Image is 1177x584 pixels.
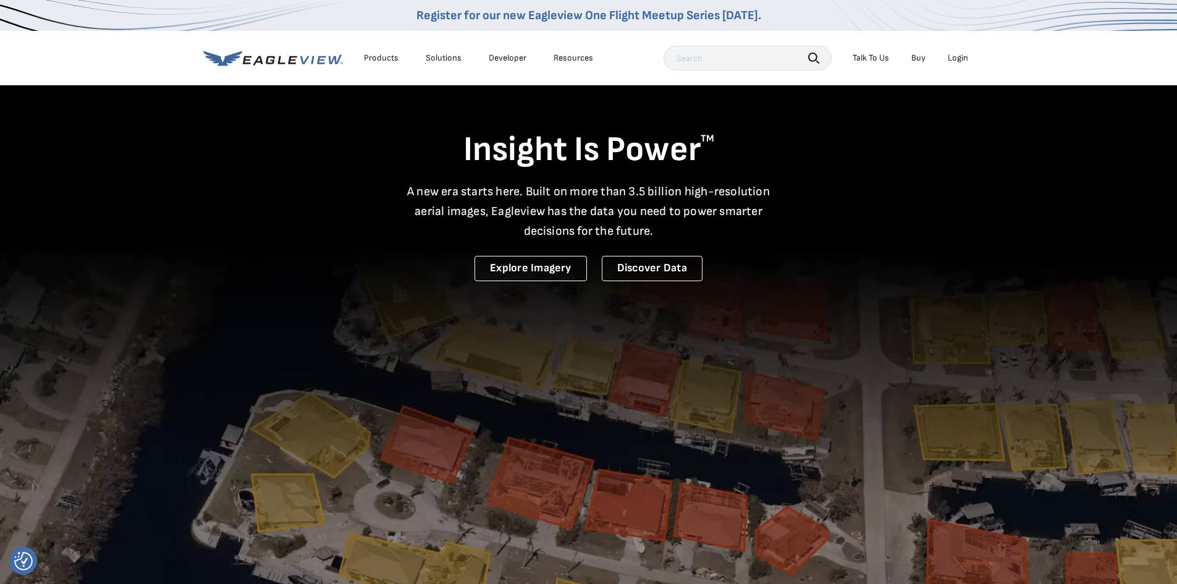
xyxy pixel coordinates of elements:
a: Developer [489,53,526,64]
a: Register for our new Eagleview One Flight Meetup Series [DATE]. [416,8,761,23]
a: Discover Data [602,256,702,281]
h1: Insight Is Power [203,129,974,172]
sup: TM [701,133,714,145]
p: A new era starts here. Built on more than 3.5 billion high-resolution aerial images, Eagleview ha... [400,182,778,241]
img: Revisit consent button [14,552,33,570]
div: Talk To Us [853,53,889,64]
a: Explore Imagery [475,256,587,281]
input: Search [664,46,832,70]
div: Resources [554,53,593,64]
button: Consent Preferences [14,552,33,570]
div: Products [364,53,399,64]
div: Solutions [426,53,462,64]
div: Login [948,53,968,64]
a: Buy [911,53,926,64]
